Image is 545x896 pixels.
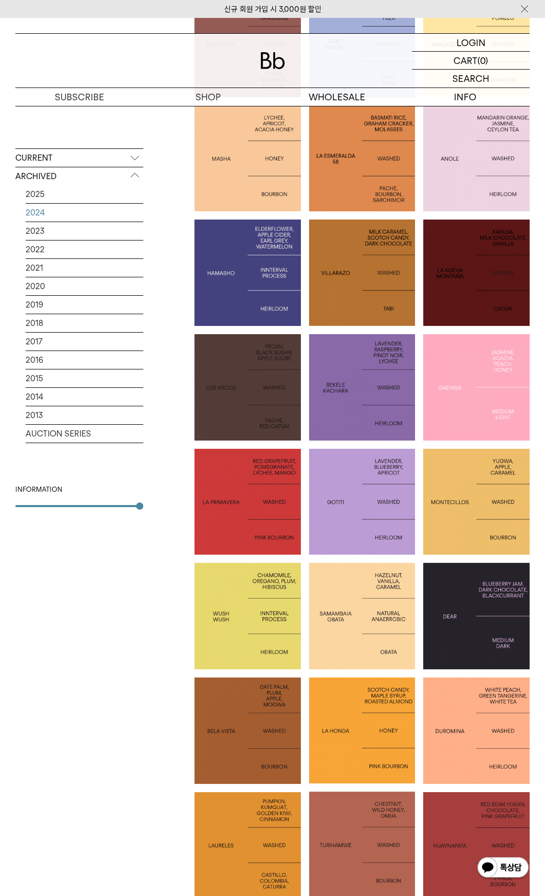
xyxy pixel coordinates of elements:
p: CART [453,52,477,69]
a: 에티오피아 베켈레 카차라ETHIOPIA BEKELE KACHARA [309,334,416,441]
a: 에티오피아 고티티ETHIOPIA GOTITI [309,449,416,555]
a: 콜롬비아 라 혼다 핑크 버번COLOMBIA LA HONDA PINK BOURBON [309,678,416,784]
a: 신규 회원 가입 시 3,000원 할인 [224,5,321,14]
a: 2022 [26,241,143,258]
a: 2018 [26,314,143,332]
a: 2025 [26,185,143,203]
a: 에티오피아 하마쇼 인터벌 프로세스ETHIOPIA HAMASHO INTERVAL PROCESS [194,220,301,326]
p: ARCHIVED [15,167,143,186]
p: WHOLESALE [273,88,401,106]
a: 2016 [26,351,143,369]
a: 과테말라 라 누에바 몬타냐GUATEMALA LA NUEVA MONTAÑA [423,220,530,326]
a: 2013 [26,406,143,424]
a: 2021 [26,259,143,277]
a: 디어DEAR [423,563,530,669]
a: 브라질 벨라 비스타BRAZIL BELA VISTA [194,678,301,784]
a: 과테말라 로스 아르코스GUATEMALA LOS ARCOS [194,334,301,441]
a: AUCTION SERIES [26,425,143,443]
a: 2019 [26,296,143,314]
a: SHOP [144,88,272,106]
p: CURRENT [15,149,143,167]
a: 과테말라 라 에스메랄다 58GUATEMALA LA ESMERALDA 58 [309,105,416,211]
a: 2020 [26,277,143,295]
a: 2023 [26,222,143,240]
a: 에티오피아 우쉬우쉬 인터벌 프로세스ETHIOPIA WUSH WUSH INTERVAL PROCESS [194,563,301,669]
div: INFORMATION [15,485,143,495]
a: 에티오피아 두로미나ETHIOPIA DUROMINA [423,678,530,784]
a: 콜롬비아 비야라조 타비 워시드COLOMBIA VILLARAZO TABI WASHED [309,220,416,326]
a: 에티오피아 아놀레ETHIOPIA ANOLE [423,105,530,212]
a: 개화GAEHWA [423,334,530,441]
p: LOGIN [456,34,486,51]
p: (0) [477,52,488,69]
a: 2017 [26,333,143,351]
img: 로고 [260,52,285,69]
a: 2015 [26,369,143,387]
a: 콜롬비아 라 프리마베라 핑크버번COLOMBIA LA PRIMAVERA PINK BOURBON [194,449,301,555]
a: CART (0) [412,52,530,70]
a: LOGIN [412,34,530,52]
p: SEARCH [452,70,489,88]
a: 온두라스 몬테시요스HONDURAS MONTECILLOS [423,449,530,555]
p: INFO [401,88,530,106]
a: 부룬디 마샤BURUNDI MASHA [194,105,301,212]
a: 2024 [26,204,143,222]
a: 2014 [26,388,143,406]
img: 카카오톡 채널 1:1 채팅 버튼 [476,856,530,881]
a: 브라질 사맘바이아 오바타BRAZIL SAMAMBAIA OBATA [309,563,416,669]
a: SUBSCRIBE [15,88,144,106]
